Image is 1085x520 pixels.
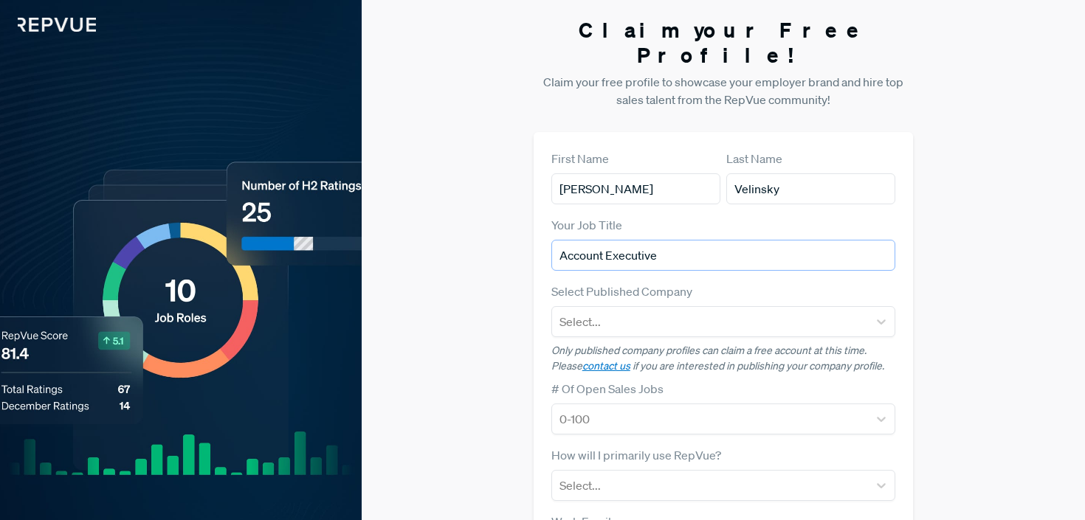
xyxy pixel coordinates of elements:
[534,18,914,67] h3: Claim your Free Profile!
[551,446,721,464] label: How will I primarily use RepVue?
[551,216,622,234] label: Your Job Title
[551,150,609,167] label: First Name
[582,359,630,372] a: contact us
[551,343,896,374] p: Only published company profiles can claim a free account at this time. Please if you are interest...
[551,380,664,398] label: # Of Open Sales Jobs
[534,73,914,108] p: Claim your free profile to showcase your employer brand and hire top sales talent from the RepVue...
[726,150,782,167] label: Last Name
[551,282,692,300] label: Select Published Company
[726,173,895,204] input: Last Name
[551,173,720,204] input: First Name
[551,240,896,271] input: Title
